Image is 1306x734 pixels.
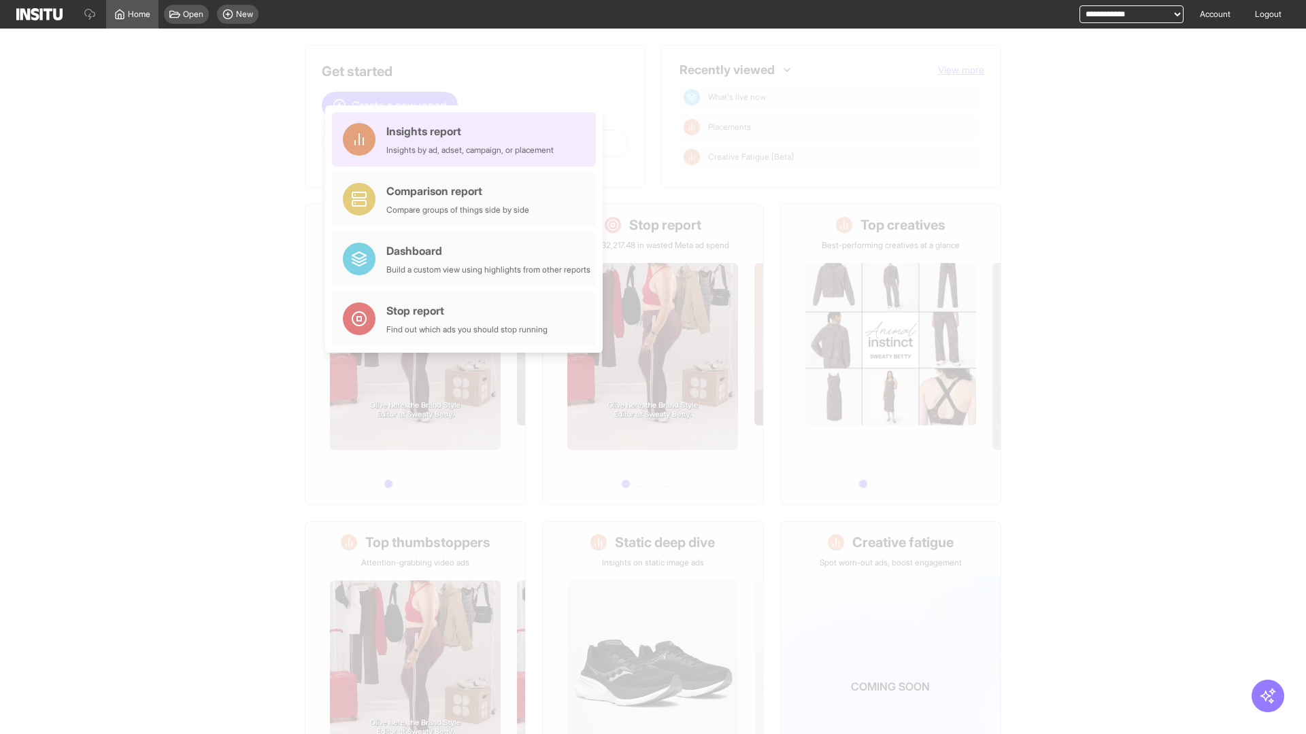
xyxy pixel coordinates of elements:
span: New [236,9,253,20]
div: Dashboard [386,243,590,259]
div: Insights by ad, adset, campaign, or placement [386,145,554,156]
div: Stop report [386,302,548,319]
div: Find out which ads you should stop running [386,324,548,335]
span: Home [128,9,150,20]
div: Build a custom view using highlights from other reports [386,264,590,275]
span: Open [183,9,203,20]
div: Compare groups of things side by side [386,205,529,215]
img: Logo [16,8,63,20]
div: Comparison report [386,183,529,199]
div: Insights report [386,123,554,139]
